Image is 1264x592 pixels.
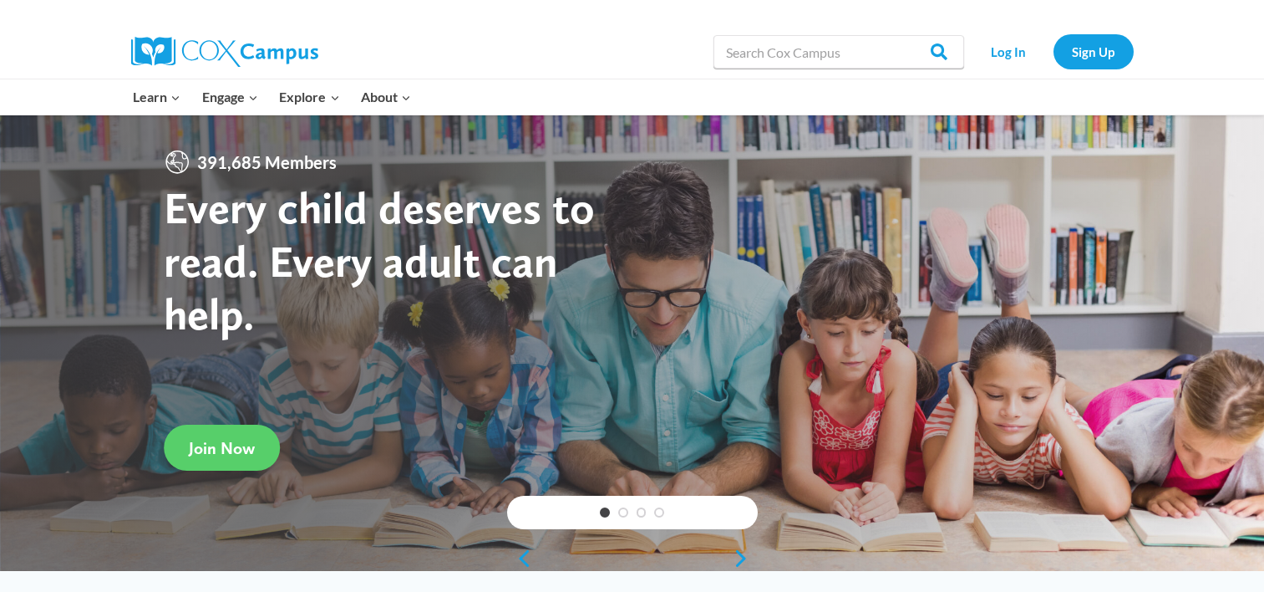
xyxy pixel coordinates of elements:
a: next [733,549,758,569]
a: 2 [618,508,628,518]
img: Cox Campus [131,37,318,67]
strong: Every child deserves to read. Every adult can help. [164,181,595,340]
span: Engage [202,86,258,108]
div: content slider buttons [507,542,758,575]
nav: Secondary Navigation [972,34,1134,69]
span: Join Now [189,438,255,458]
span: Learn [133,86,180,108]
a: 3 [637,508,647,518]
a: Log In [972,34,1045,69]
a: 4 [654,508,664,518]
nav: Primary Navigation [123,79,422,115]
input: Search Cox Campus [713,35,964,69]
a: previous [507,549,532,569]
span: About [361,86,411,108]
span: 391,685 Members [190,149,343,176]
span: Explore [279,86,339,108]
a: Sign Up [1053,34,1134,69]
a: Join Now [164,425,280,471]
a: 1 [600,508,610,518]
